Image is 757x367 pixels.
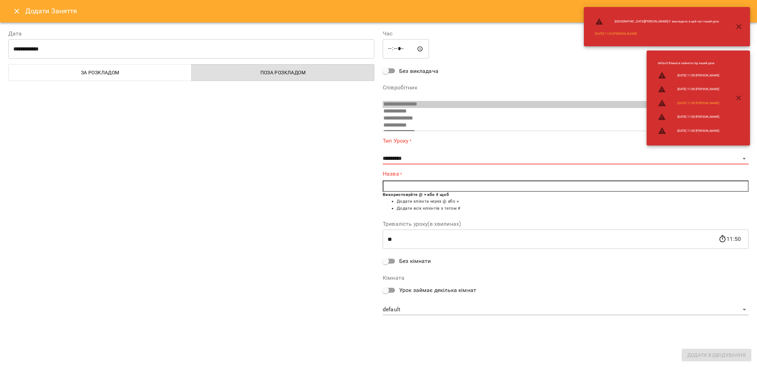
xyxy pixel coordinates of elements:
[595,32,637,36] a: [DATE] 11:00 [PERSON_NAME]
[383,31,749,36] label: Час
[397,205,749,212] li: Додати всіх клієнтів з тегом #
[383,221,749,227] label: Тривалість уроку(в хвилинах)
[652,68,725,82] li: [DATE] 11:00 [PERSON_NAME]
[397,198,749,205] li: Додати клієнта через @ або +
[8,3,25,20] button: Close
[191,64,375,81] button: Поза розкладом
[383,304,749,315] div: default
[652,124,725,138] li: [DATE] 11:00 [PERSON_NAME]
[383,170,749,178] label: Назва
[399,257,431,265] span: Без кімнати
[677,101,719,106] a: [DATE] 11:00 [PERSON_NAME]
[652,58,725,68] li: default : Кімната зайнята під інший урок
[652,110,725,124] li: [DATE] 11:00 [PERSON_NAME]
[196,68,370,77] span: Поза розкладом
[8,64,192,81] button: За розкладом
[399,286,476,294] span: Урок займає декілька кімнат
[399,67,438,75] span: Без викладача
[589,15,725,29] li: [GEOGRAPHIC_DATA][PERSON_NAME] : У викладача в цей час інший урок
[25,6,749,16] h6: Додати Заняття
[383,275,749,281] label: Кімната
[383,85,749,90] label: Співробітник
[383,192,449,197] b: Використовуйте @ + або # щоб
[8,31,374,36] label: Дата
[13,68,187,77] span: За розкладом
[652,82,725,96] li: [DATE] 11:00 [PERSON_NAME]
[383,137,749,145] label: Тип Уроку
